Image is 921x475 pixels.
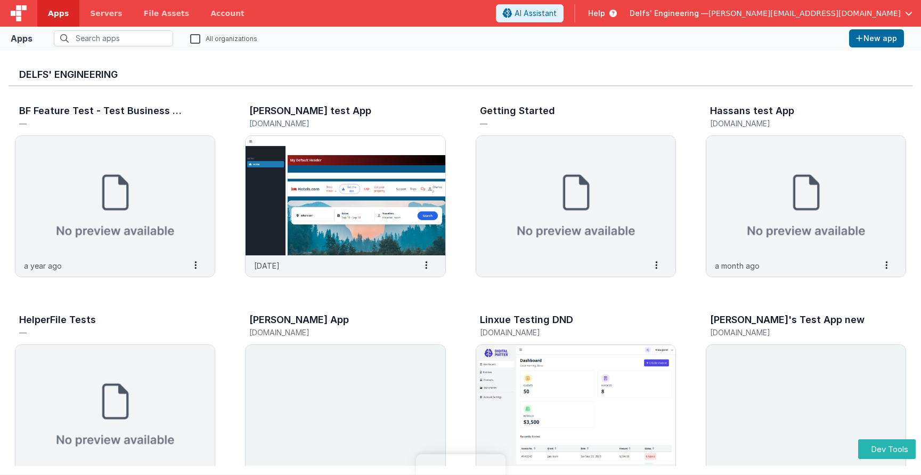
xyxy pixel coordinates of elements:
span: Help [588,8,605,19]
input: Search apps [54,30,173,46]
h5: [DOMAIN_NAME] [249,328,419,336]
h3: HelperFile Tests [19,315,96,325]
span: AI Assistant [515,8,557,19]
h5: [DOMAIN_NAME] [480,328,649,336]
label: All organizations [190,33,257,43]
h5: [DOMAIN_NAME] [249,119,419,127]
h3: [PERSON_NAME]'s Test App new [710,315,865,325]
button: New app [849,29,904,47]
div: Apps [11,32,32,45]
h3: Delfs' Engineering [19,69,902,80]
span: Apps [48,8,69,19]
h3: BF Feature Test - Test Business File [19,106,185,116]
h3: Linxue Testing DND [480,315,573,325]
span: [PERSON_NAME][EMAIL_ADDRESS][DOMAIN_NAME] [708,8,901,19]
h5: — [19,119,189,127]
h3: Getting Started [480,106,555,116]
span: File Assets [144,8,190,19]
h3: [PERSON_NAME] App [249,315,349,325]
h5: [DOMAIN_NAME] [710,328,879,336]
h3: [PERSON_NAME] test App [249,106,371,116]
span: Delfs' Engineering — [630,8,708,19]
p: a month ago [715,260,760,271]
p: a year ago [24,260,62,271]
h5: [DOMAIN_NAME] [710,119,879,127]
h3: Hassans test App [710,106,794,116]
button: AI Assistant [496,4,564,22]
h5: — [19,328,189,336]
button: Dev Tools [858,439,916,459]
button: Delfs' Engineering — [PERSON_NAME][EMAIL_ADDRESS][DOMAIN_NAME] [630,8,912,19]
h5: — [480,119,649,127]
span: Servers [90,8,122,19]
p: [DATE] [254,260,280,271]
